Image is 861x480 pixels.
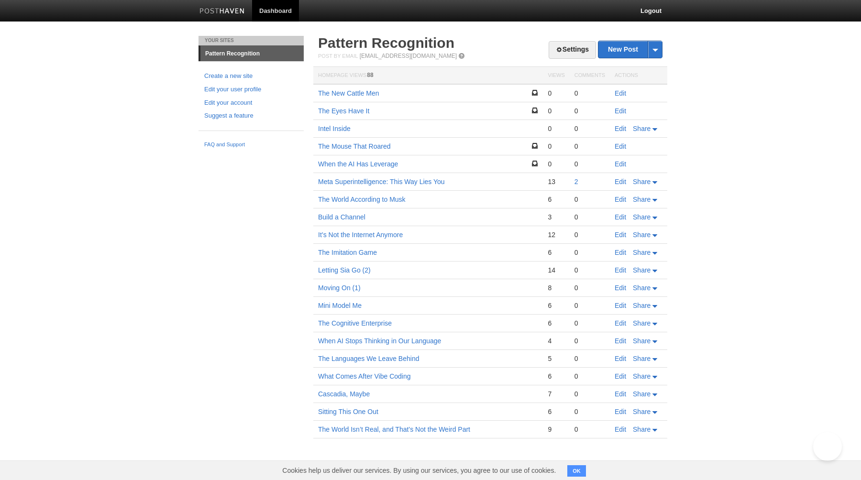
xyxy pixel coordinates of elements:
[548,266,564,274] div: 14
[318,408,378,415] a: Sitting This One Out
[318,266,371,274] a: Letting Sia Go (2)
[615,249,626,256] a: Edit
[574,319,605,327] div: 0
[318,35,454,51] a: Pattern Recognition
[548,142,564,151] div: 0
[318,319,392,327] a: The Cognitive Enterprise
[318,372,411,380] a: What Comes After Vibe Coding
[318,89,379,97] a: The New Cattle Men
[615,231,626,239] a: Edit
[574,354,605,363] div: 0
[615,196,626,203] a: Edit
[548,160,564,168] div: 0
[548,230,564,239] div: 12
[574,213,605,221] div: 0
[318,107,369,115] a: The Eyes Have It
[204,111,298,121] a: Suggest a feature
[318,142,391,150] a: The Mouse That Roared
[615,372,626,380] a: Edit
[548,89,564,98] div: 0
[633,231,651,239] span: Share
[615,142,626,150] a: Edit
[548,319,564,327] div: 6
[633,125,651,132] span: Share
[633,355,651,362] span: Share
[610,67,667,85] th: Actions
[204,141,298,149] a: FAQ and Support
[633,178,651,185] span: Share
[615,337,626,345] a: Edit
[273,461,565,480] span: Cookies help us deliver our services. By using our services, you agree to our use of cookies.
[574,372,605,381] div: 0
[570,67,610,85] th: Comments
[199,36,304,45] li: Your Sites
[548,124,564,133] div: 0
[549,41,596,59] a: Settings
[813,432,842,461] iframe: Help Scout Beacon - Open
[548,107,564,115] div: 0
[200,46,304,61] a: Pattern Recognition
[318,284,361,292] a: Moving On (1)
[574,248,605,257] div: 0
[548,425,564,434] div: 9
[360,53,457,59] a: [EMAIL_ADDRESS][DOMAIN_NAME]
[574,160,605,168] div: 0
[318,196,406,203] a: The World According to Musk
[633,284,651,292] span: Share
[615,355,626,362] a: Edit
[318,125,351,132] a: Intel Inside
[548,177,564,186] div: 13
[615,390,626,398] a: Edit
[615,302,626,309] a: Edit
[574,89,605,98] div: 0
[574,142,605,151] div: 0
[548,354,564,363] div: 5
[548,301,564,310] div: 6
[633,425,651,433] span: Share
[574,266,605,274] div: 0
[633,213,651,221] span: Share
[633,372,651,380] span: Share
[367,72,373,78] span: 88
[318,231,403,239] a: It’s Not the Internet Anymore
[574,124,605,133] div: 0
[548,372,564,381] div: 6
[204,71,298,81] a: Create a new site
[574,337,605,345] div: 0
[318,337,441,345] a: When AI Stops Thinking in Our Language
[574,230,605,239] div: 0
[548,407,564,416] div: 6
[204,85,298,95] a: Edit your user profile
[567,465,586,477] button: OK
[615,266,626,274] a: Edit
[615,178,626,185] a: Edit
[633,196,651,203] span: Share
[574,390,605,398] div: 0
[548,248,564,257] div: 6
[313,67,543,85] th: Homepage Views
[199,8,245,15] img: Posthaven-bar
[633,266,651,274] span: Share
[204,98,298,108] a: Edit your account
[548,337,564,345] div: 4
[574,284,605,292] div: 0
[574,178,578,185] a: 2
[633,302,651,309] span: Share
[615,408,626,415] a: Edit
[574,407,605,416] div: 0
[548,195,564,204] div: 6
[615,160,626,168] a: Edit
[574,195,605,204] div: 0
[318,302,362,309] a: Mini Model Me
[318,249,377,256] a: The Imitation Game
[574,425,605,434] div: 0
[615,107,626,115] a: Edit
[615,213,626,221] a: Edit
[318,160,398,168] a: When the AI Has Leverage
[548,390,564,398] div: 7
[318,425,470,433] a: The World Isn’t Real, and That’s Not the Weird Part
[548,213,564,221] div: 3
[318,53,358,59] span: Post by Email
[633,319,651,327] span: Share
[543,67,569,85] th: Views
